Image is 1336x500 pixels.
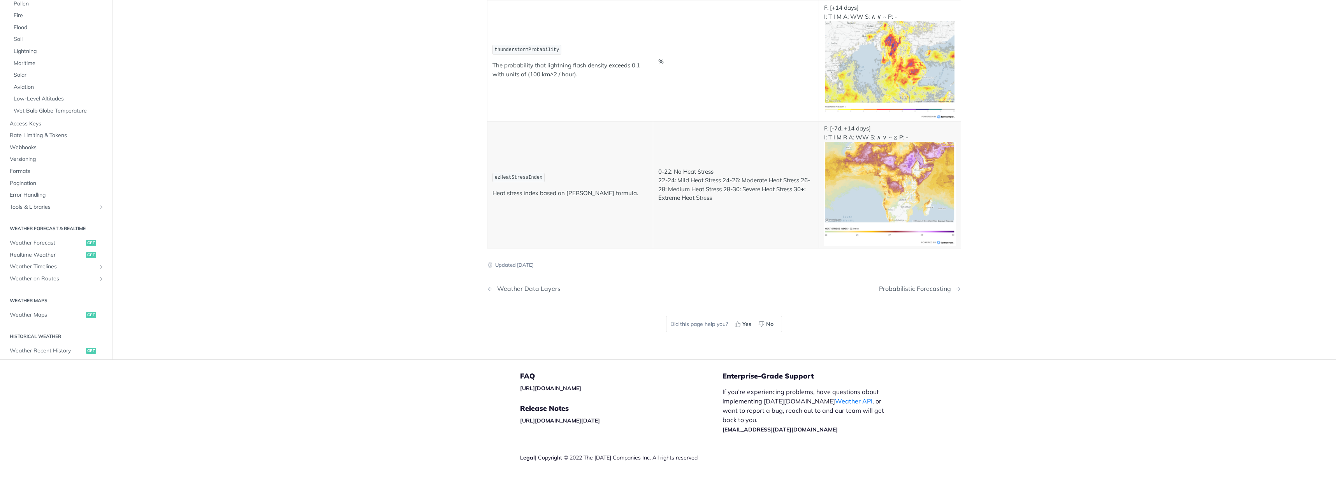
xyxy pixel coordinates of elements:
a: Next Page: Probabilistic Forecasting [879,285,961,292]
p: Heat stress index based on [PERSON_NAME] formula. [492,189,648,198]
a: Fire [10,10,106,22]
span: ezHeatStressIndex [495,175,542,180]
a: Legal [520,454,535,461]
span: get [86,348,96,354]
span: Yes [742,320,751,328]
span: Access Keys [10,120,104,128]
a: Solar [10,70,106,81]
a: Historical APIShow subpages for Historical API [6,357,106,369]
p: % [658,57,814,66]
span: Formats [10,167,104,175]
span: Aviation [14,83,104,91]
div: Did this page help you? [666,316,782,332]
a: Maritime [10,58,106,69]
span: Weather Timelines [10,263,96,271]
button: Show subpages for Weather on Routes [98,276,104,282]
h2: Historical Weather [6,333,106,340]
span: Wet Bulb Globe Temperature [14,107,104,115]
a: Pagination [6,178,106,189]
span: Weather Maps [10,311,84,319]
span: Expand image [824,189,956,197]
div: | Copyright © 2022 The [DATE] Companies Inc. All rights reserved [520,454,722,461]
span: Fire [14,12,104,20]
span: Error Handling [10,191,104,199]
span: Pagination [10,180,104,187]
a: Formats [6,165,106,177]
p: Updated [DATE] [487,261,961,269]
a: Versioning [6,154,106,165]
span: Realtime Weather [10,251,84,259]
button: Show subpages for Tools & Libraries [98,204,104,210]
div: Probabilistic Forecasting [879,285,955,292]
p: The probability that lightning flash density exceeds 0.1 with units of (100 km^2 / hour). [492,61,648,79]
a: Wet Bulb Globe Temperature [10,105,106,117]
a: Weather TimelinesShow subpages for Weather Timelines [6,261,106,273]
a: Low-Level Altitudes [10,93,106,105]
span: Webhooks [10,144,104,151]
span: Historical API [10,359,96,367]
h2: Weather Maps [6,297,106,304]
span: get [86,240,96,246]
a: Flood [10,22,106,33]
span: Tools & Libraries [10,203,96,211]
span: thunderstormProbability [495,47,559,53]
span: Soil [14,36,104,44]
h2: Weather Forecast & realtime [6,225,106,232]
button: Show subpages for Weather Timelines [98,264,104,270]
span: Weather Forecast [10,239,84,247]
button: Yes [732,318,756,330]
span: Expand image [824,66,956,73]
span: Rate Limiting & Tokens [10,132,104,140]
span: Maritime [14,60,104,67]
a: Webhooks [6,142,106,153]
p: If you’re experiencing problems, have questions about implementing [DATE][DOMAIN_NAME] , or want ... [722,387,892,434]
span: Low-Level Altitudes [14,95,104,103]
a: Realtime Weatherget [6,249,106,261]
span: Solar [14,72,104,79]
span: get [86,312,96,318]
a: [URL][DOMAIN_NAME] [520,385,581,392]
a: Weather API [835,397,872,405]
a: Tools & LibrariesShow subpages for Tools & Libraries [6,201,106,213]
span: Weather on Routes [10,275,96,283]
nav: Pagination Controls [487,277,961,300]
a: [URL][DOMAIN_NAME][DATE] [520,417,600,424]
a: Previous Page: Weather Data Layers [487,285,690,292]
a: Weather Mapsget [6,309,106,321]
h5: Release Notes [520,404,722,413]
a: Access Keys [6,118,106,130]
div: Weather Data Layers [493,285,561,292]
a: [EMAIL_ADDRESS][DATE][DOMAIN_NAME] [722,426,838,433]
span: Lightning [14,48,104,55]
span: Flood [14,24,104,32]
span: No [766,320,773,328]
span: get [86,252,96,258]
a: Weather Recent Historyget [6,345,106,357]
span: Versioning [10,156,104,164]
a: Lightning [10,46,106,57]
a: Error Handling [6,189,106,201]
p: F: [-7d, +14 days] I: T I M R A: WW S: ∧ ∨ ~ ⧖ P: - [824,124,956,246]
p: F: [+14 days] I: T I M A: WW S: ∧ ∨ ~ P: - [824,4,956,119]
a: Weather on RoutesShow subpages for Weather on Routes [6,273,106,285]
a: Aviation [10,81,106,93]
a: Soil [10,34,106,46]
button: No [756,318,778,330]
a: Weather Forecastget [6,238,106,249]
a: Rate Limiting & Tokens [6,130,106,142]
span: Weather Recent History [10,347,84,355]
p: 0-22: No Heat Stress 22-24: Mild Heat Stress 24-26: Moderate Heat Stress 26-28: Medium Heat Stres... [658,167,814,202]
h5: FAQ [520,371,722,381]
h5: Enterprise-Grade Support [722,371,905,381]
